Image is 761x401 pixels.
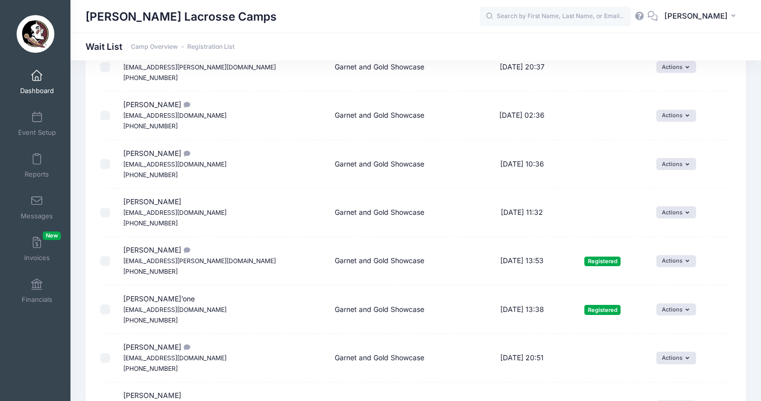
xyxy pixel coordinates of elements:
[187,43,235,51] a: Registration List
[13,190,61,225] a: Messages
[330,334,491,382] td: Garnet and Gold Showcase
[584,257,621,266] span: Registered
[181,150,189,157] i: I registered her for the two positional clinics just in case she can't get into this. I would lov...
[123,52,276,82] span: [PERSON_NAME]
[123,161,226,168] small: [EMAIL_ADDRESS][DOMAIN_NAME]
[13,231,61,267] a: InvoicesNew
[123,100,226,130] span: [PERSON_NAME]
[123,343,226,372] span: [PERSON_NAME]
[181,247,189,254] i: Hi there, Please consider opening a spot for Carys McKenzie (2027 Coppermine Black). We already h...
[123,149,226,179] span: [PERSON_NAME]
[123,365,178,372] small: [PHONE_NUMBER]
[123,63,276,71] small: [EMAIL_ADDRESS][PERSON_NAME][DOMAIN_NAME]
[20,87,54,95] span: Dashboard
[656,255,696,267] button: Actions
[664,11,728,22] span: [PERSON_NAME]
[491,285,554,334] td: [DATE] 13:38
[123,246,276,275] span: [PERSON_NAME]
[123,354,226,362] small: [EMAIL_ADDRESS][DOMAIN_NAME]
[13,106,61,141] a: Event Setup
[656,61,696,73] button: Actions
[123,294,226,324] span: [PERSON_NAME]’one
[656,303,696,315] button: Actions
[584,305,621,314] span: Registered
[491,43,554,92] td: [DATE] 20:37
[491,140,554,188] td: [DATE] 10:36
[13,64,61,100] a: Dashboard
[13,273,61,308] a: Financials
[17,15,54,53] img: Sara Tisdale Lacrosse Camps
[181,344,189,351] i: Looking to do both clinics for the day we need this one to do other if we can get in and thank yo...
[123,268,178,275] small: [PHONE_NUMBER]
[22,295,52,304] span: Financials
[123,209,226,216] small: [EMAIL_ADDRESS][DOMAIN_NAME]
[123,74,178,82] small: [PHONE_NUMBER]
[13,148,61,183] a: Reports
[491,237,554,285] td: [DATE] 13:53
[86,41,235,52] h1: Wait List
[86,5,277,28] h1: [PERSON_NAME] Lacrosse Camps
[656,352,696,364] button: Actions
[123,112,226,119] small: [EMAIL_ADDRESS][DOMAIN_NAME]
[123,257,276,265] small: [EMAIL_ADDRESS][PERSON_NAME][DOMAIN_NAME]
[491,92,554,140] td: [DATE] 02:36
[656,206,696,218] button: Actions
[330,189,491,237] td: Garnet and Gold Showcase
[123,171,178,179] small: [PHONE_NUMBER]
[123,197,226,227] span: [PERSON_NAME]
[658,5,746,28] button: [PERSON_NAME]
[330,285,491,334] td: Garnet and Gold Showcase
[123,219,178,227] small: [PHONE_NUMBER]
[330,43,491,92] td: Garnet and Gold Showcase
[656,110,696,122] button: Actions
[24,254,50,262] span: Invoices
[491,334,554,382] td: [DATE] 20:51
[21,212,53,220] span: Messages
[25,170,49,179] span: Reports
[131,43,178,51] a: Camp Overview
[123,306,226,313] small: [EMAIL_ADDRESS][DOMAIN_NAME]
[656,158,696,170] button: Actions
[18,128,56,137] span: Event Setup
[330,92,491,140] td: Garnet and Gold Showcase
[181,102,189,108] i: Hello there is a opening for the positional clinic but to attend that there is a wait list for th...
[330,140,491,188] td: Garnet and Gold Showcase
[330,237,491,285] td: Garnet and Gold Showcase
[123,122,178,130] small: [PHONE_NUMBER]
[480,7,631,27] input: Search by First Name, Last Name, or Email...
[491,189,554,237] td: [DATE] 11:32
[123,316,178,324] small: [PHONE_NUMBER]
[43,231,61,240] span: New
